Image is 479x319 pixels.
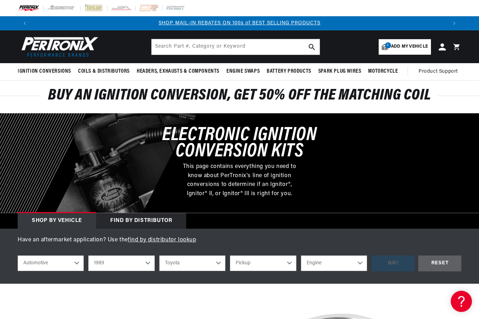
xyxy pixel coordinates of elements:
summary: Coils & Distributors [75,63,133,80]
button: Translation missing: en.sections.announcements.next_announcement [447,16,461,30]
span: Motorcycle [368,68,398,75]
summary: Headers, Exhausts & Components [133,63,223,80]
span: Battery Products [267,68,311,75]
span: Engine Swaps [226,68,260,75]
summary: Engine Swaps [223,63,263,80]
div: Announcement [32,19,447,27]
span: Coils & Distributors [78,68,130,75]
p: Have an aftermarket application? Use the [18,236,461,245]
div: Shop by vehicle [18,213,96,229]
p: This page contains everything you need to know about PerTronix's line of ignition conversions to ... [177,162,302,198]
div: 2 of 3 [32,19,447,27]
select: Engine [301,255,367,271]
a: 2Add my vehicle [379,39,431,55]
button: Translation missing: en.sections.announcements.previous_announcement [18,16,32,30]
summary: Product Support [419,63,461,80]
button: search button [304,39,320,55]
a: SHOP MAIL-IN REBATES ON 100s of BEST SELLING PRODUCTS [159,20,320,26]
summary: Battery Products [263,63,315,80]
span: Add my vehicle [391,43,428,50]
select: Make [159,255,225,271]
input: Search Part #, Category or Keyword [152,39,320,55]
select: Year [88,255,154,271]
div: RESET [418,255,461,271]
h3: Electronic Ignition Conversion Kits [134,127,345,161]
select: Ride Type [18,255,84,271]
span: Ignition Conversions [18,68,71,75]
summary: Ignition Conversions [18,63,75,80]
span: Product Support [419,68,458,76]
span: Headers, Exhausts & Components [137,68,219,75]
span: Spark Plug Wires [318,68,361,75]
summary: Spark Plug Wires [315,63,365,80]
select: Model [230,255,296,271]
a: find by distributor lookup [128,237,196,243]
img: Pertronix [18,35,99,59]
div: Find by Distributor [96,213,186,229]
span: 2 [385,42,391,48]
summary: Motorcycle [365,63,401,80]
